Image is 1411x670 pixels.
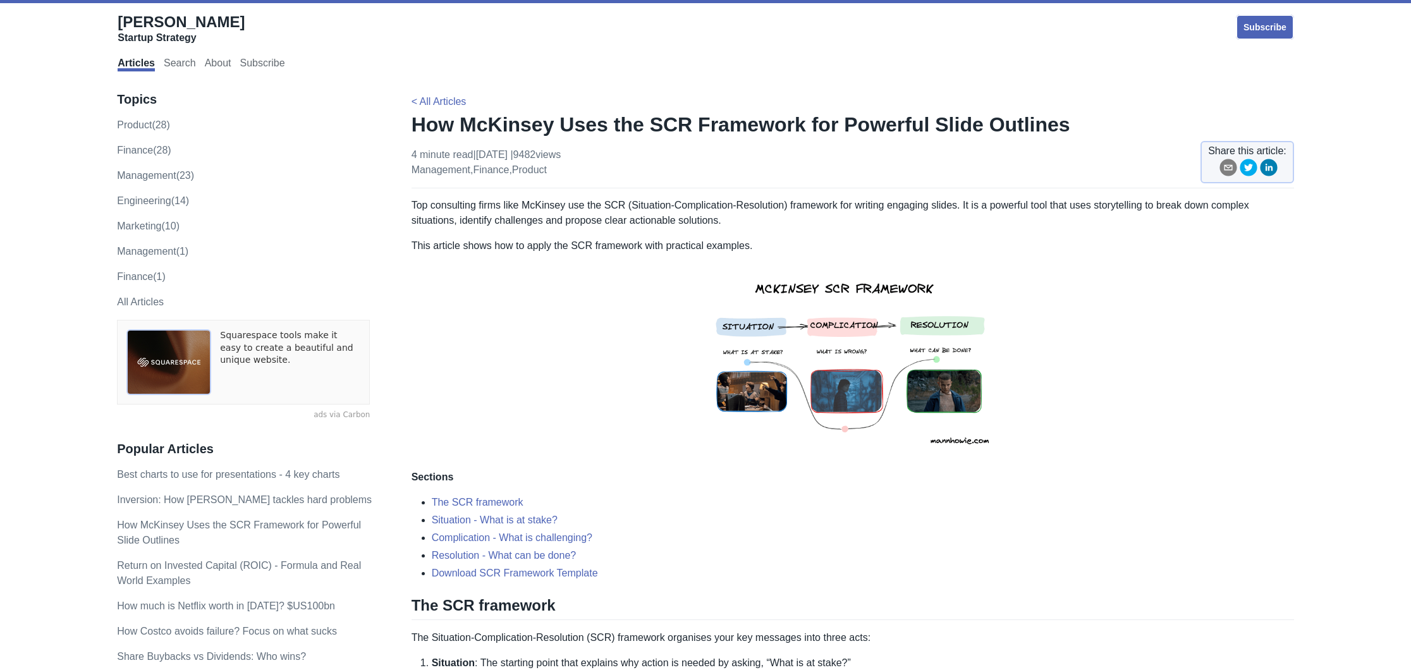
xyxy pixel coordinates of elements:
a: product(28) [117,119,170,130]
button: twitter [1240,159,1257,181]
a: management [412,164,470,175]
a: management(23) [117,170,194,181]
button: email [1219,159,1237,181]
a: Complication - What is challenging? [432,532,592,543]
p: 4 minute read | [DATE] , , [412,147,561,178]
a: All Articles [117,296,164,307]
a: Situation - What is at stake? [432,515,558,525]
a: Download SCR Framework Template [432,568,598,578]
a: product [512,164,547,175]
div: Startup Strategy [118,32,245,44]
a: Subscribe [1236,15,1294,40]
a: Best charts to use for presentations - 4 key charts [117,469,339,480]
p: This article shows how to apply the SCR framework with practical examples. [412,238,1294,253]
a: How Costco avoids failure? Focus on what sucks [117,626,337,636]
a: < All Articles [412,96,467,107]
a: Return on Invested Capital (ROIC) - Formula and Real World Examples [117,560,361,586]
h2: The SCR framework [412,596,1294,620]
a: Resolution - What can be done? [432,550,577,561]
a: Squarespace tools make it easy to create a beautiful and unique website. [220,329,360,395]
a: Articles [118,58,155,71]
a: Management(1) [117,246,188,257]
a: Search [164,58,196,71]
strong: Situation [432,657,475,668]
a: ads via Carbon [117,410,370,421]
h1: How McKinsey Uses the SCR Framework for Powerful Slide Outlines [412,112,1294,137]
span: | 9482 views [510,149,561,160]
a: marketing(10) [117,221,180,231]
a: About [205,58,231,71]
a: Subscribe [240,58,284,71]
strong: Sections [412,472,454,482]
span: [PERSON_NAME] [118,13,245,30]
img: ads via Carbon [126,329,211,395]
a: [PERSON_NAME]Startup Strategy [118,13,245,44]
a: finance(28) [117,145,171,155]
h3: Popular Articles [117,441,384,457]
p: Top consulting firms like McKinsey use the SCR (Situation-Complication-Resolution) framework for ... [412,198,1294,228]
span: Share this article: [1208,143,1286,159]
a: Inversion: How [PERSON_NAME] tackles hard problems [117,494,372,505]
a: How McKinsey Uses the SCR Framework for Powerful Slide Outlines [117,520,361,545]
a: Finance(1) [117,271,165,282]
a: engineering(14) [117,195,189,206]
button: linkedin [1260,159,1278,181]
h3: Topics [117,92,384,107]
a: finance [473,164,509,175]
a: The SCR framework [432,497,523,508]
p: The Situation-Complication-Resolution (SCR) framework organises your key messages into three acts: [412,630,1294,645]
img: mckinsey scr framework [697,264,1008,460]
a: Share Buybacks vs Dividends: Who wins? [117,651,306,662]
a: How much is Netflix worth in [DATE]? $US100bn [117,600,335,611]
